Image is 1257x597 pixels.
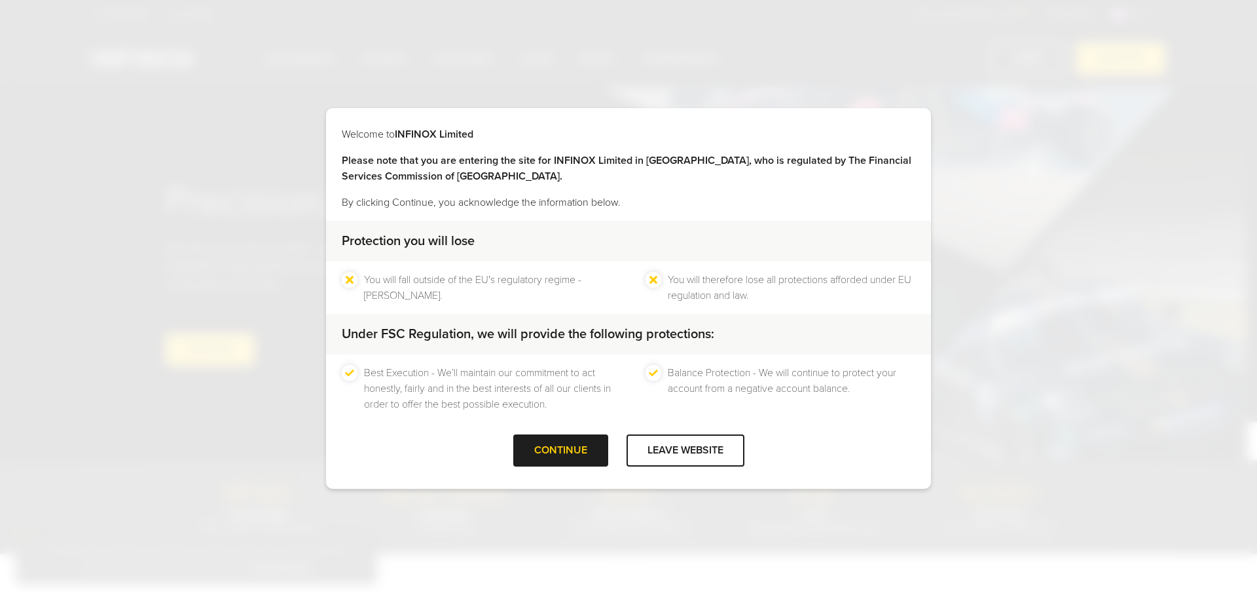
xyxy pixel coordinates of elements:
strong: INFINOX Limited [395,128,473,141]
strong: Protection you will lose [342,233,475,249]
p: Welcome to [342,126,915,142]
div: CONTINUE [513,434,608,467]
li: Balance Protection - We will continue to protect your account from a negative account balance. [668,365,915,412]
strong: Under FSC Regulation, we will provide the following protections: [342,326,714,342]
p: By clicking Continue, you acknowledge the information below. [342,195,915,210]
li: Best Execution - We’ll maintain our commitment to act honestly, fairly and in the best interests ... [364,365,611,412]
div: LEAVE WEBSITE [627,434,744,467]
li: You will fall outside of the EU's regulatory regime - [PERSON_NAME]. [364,272,611,303]
strong: Please note that you are entering the site for INFINOX Limited in [GEOGRAPHIC_DATA], who is regul... [342,154,911,183]
li: You will therefore lose all protections afforded under EU regulation and law. [668,272,915,303]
